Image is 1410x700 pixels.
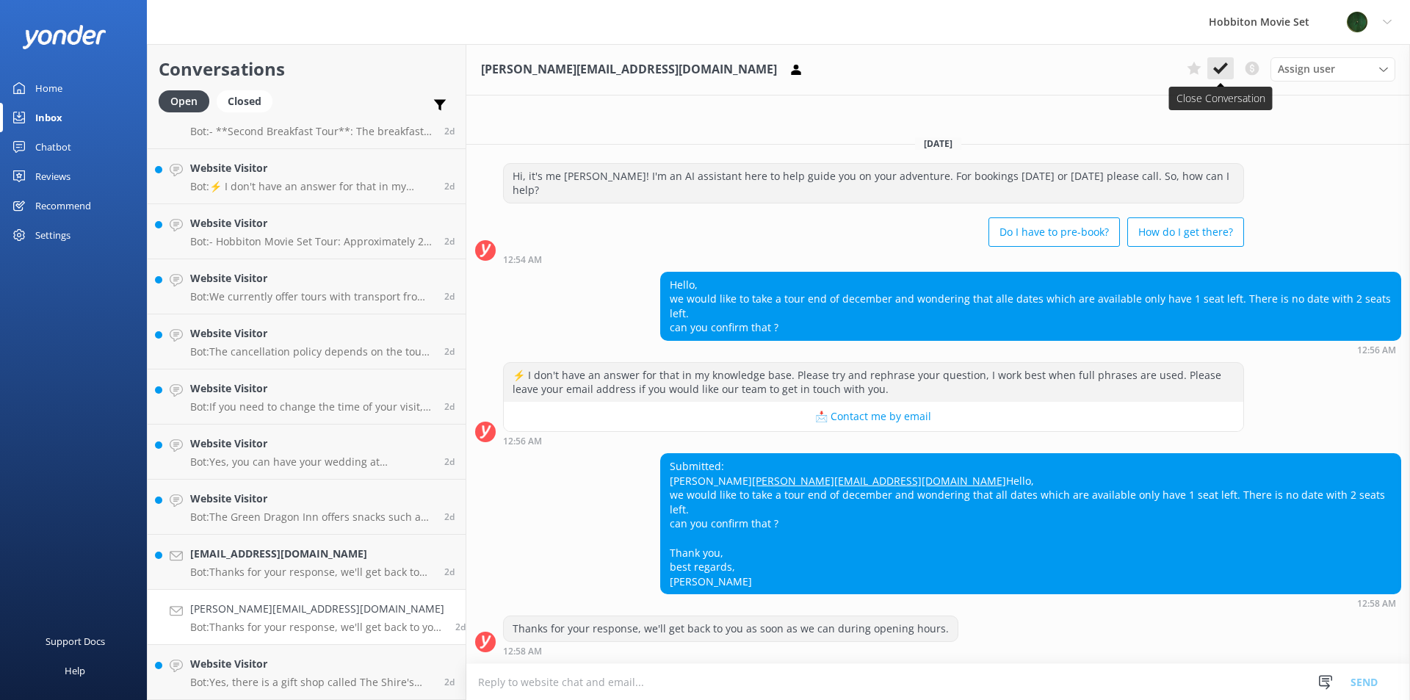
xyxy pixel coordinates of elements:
[190,215,433,231] h4: Website Visitor
[22,25,106,49] img: yonder-white-logo.png
[148,94,466,149] a: Website VisitorBot:- **Second Breakfast Tour**: The breakfast includes seasonal fresh fruit, brea...
[190,400,433,414] p: Bot: If you need to change the time of your visit, please contact our team at [EMAIL_ADDRESS][DOM...
[444,400,455,413] span: Sep 29 2025 04:11am (UTC +13:00) Pacific/Auckland
[190,566,433,579] p: Bot: Thanks for your response, we'll get back to you as soon as we can during opening hours.
[444,455,455,468] span: Sep 29 2025 03:58am (UTC +13:00) Pacific/Auckland
[35,73,62,103] div: Home
[35,162,70,191] div: Reviews
[444,125,455,137] span: Sep 29 2025 06:36am (UTC +13:00) Pacific/Auckland
[190,491,433,507] h4: Website Visitor
[190,621,444,634] p: Bot: Thanks for your response, we'll get back to you as soon as we can during opening hours.
[148,590,466,645] a: [PERSON_NAME][EMAIL_ADDRESS][DOMAIN_NAME]Bot:Thanks for your response, we'll get back to you as s...
[661,273,1400,340] div: Hello, we would like to take a tour end of december and wondering that alle dates which are avail...
[190,160,433,176] h4: Website Visitor
[190,601,444,617] h4: [PERSON_NAME][EMAIL_ADDRESS][DOMAIN_NAME]
[190,455,433,469] p: Bot: Yes, you can have your wedding at [GEOGRAPHIC_DATA]. For more information, menus, and pricin...
[35,103,62,132] div: Inbox
[148,645,466,700] a: Website VisitorBot:Yes, there is a gift shop called The Shire's Rest Store located at The [GEOGRA...
[46,627,105,656] div: Support Docs
[444,235,455,248] span: Sep 29 2025 05:24am (UTC +13:00) Pacific/Auckland
[190,436,433,452] h4: Website Visitor
[159,90,209,112] div: Open
[148,425,466,480] a: Website VisitorBot:Yes, you can have your wedding at [GEOGRAPHIC_DATA]. For more information, men...
[1357,599,1396,608] strong: 12:58 AM
[148,314,466,369] a: Website VisitorBot:The cancellation policy depends on the tour product you have booked: - Hobbito...
[148,259,466,314] a: Website VisitorBot:We currently offer tours with transport from The Shire's Rest and Matamata isi...
[190,235,433,248] p: Bot: - Hobbiton Movie Set Tour: Approximately 2.5 hours. - Private Tour: 2.5 hours. - Behind the ...
[1357,346,1396,355] strong: 12:56 AM
[444,566,455,578] span: Sep 29 2025 01:37am (UTC +13:00) Pacific/Auckland
[159,55,455,83] h2: Conversations
[504,402,1243,431] button: 📩 Contact me by email
[444,676,455,688] span: Sep 29 2025 12:43am (UTC +13:00) Pacific/Auckland
[190,546,433,562] h4: [EMAIL_ADDRESS][DOMAIN_NAME]
[190,125,433,138] p: Bot: - **Second Breakfast Tour**: The breakfast includes seasonal fresh fruit, breads, pastries, ...
[503,256,542,264] strong: 12:54 AM
[35,220,70,250] div: Settings
[148,204,466,259] a: Website VisitorBot:- Hobbiton Movie Set Tour: Approximately 2.5 hours. - Private Tour: 2.5 hours....
[481,60,777,79] h3: [PERSON_NAME][EMAIL_ADDRESS][DOMAIN_NAME]
[752,474,1006,488] a: [PERSON_NAME][EMAIL_ADDRESS][DOMAIN_NAME]
[444,345,455,358] span: Sep 29 2025 04:56am (UTC +13:00) Pacific/Auckland
[190,656,433,672] h4: Website Visitor
[190,290,433,303] p: Bot: We currently offer tours with transport from The Shire's Rest and Matamata isite only. We do...
[504,616,958,641] div: Thanks for your response, we'll get back to you as soon as we can during opening hours.
[504,164,1243,203] div: Hi, it's me [PERSON_NAME]! I'm an AI assistant here to help guide you on your adventure. For book...
[503,647,542,656] strong: 12:58 AM
[190,325,433,342] h4: Website Visitor
[35,132,71,162] div: Chatbot
[148,369,466,425] a: Website VisitorBot:If you need to change the time of your visit, please contact our team at [EMAI...
[159,93,217,109] a: Open
[190,180,433,193] p: Bot: ⚡ I don't have an answer for that in my knowledge base. Please try and rephrase your questio...
[1127,217,1244,247] button: How do I get there?
[190,510,433,524] p: Bot: The Green Dragon Inn offers snacks such as muffins, scones, and beef & ale pie. For specific...
[504,363,1243,402] div: ⚡ I don't have an answer for that in my knowledge base. Please try and rephrase your question, I ...
[660,598,1401,608] div: Sep 29 2025 12:58am (UTC +13:00) Pacific/Auckland
[503,646,958,656] div: Sep 29 2025 12:58am (UTC +13:00) Pacific/Auckland
[190,676,433,689] p: Bot: Yes, there is a gift shop called The Shire's Rest Store located at The [GEOGRAPHIC_DATA]. It...
[503,436,1244,446] div: Sep 29 2025 12:56am (UTC +13:00) Pacific/Auckland
[35,191,91,220] div: Recommend
[444,510,455,523] span: Sep 29 2025 02:11am (UTC +13:00) Pacific/Auckland
[190,380,433,397] h4: Website Visitor
[503,437,542,446] strong: 12:56 AM
[148,480,466,535] a: Website VisitorBot:The Green Dragon Inn offers snacks such as muffins, scones, and beef & ale pie...
[915,137,961,150] span: [DATE]
[148,535,466,590] a: [EMAIL_ADDRESS][DOMAIN_NAME]Bot:Thanks for your response, we'll get back to you as soon as we can...
[217,93,280,109] a: Closed
[455,621,466,633] span: Sep 29 2025 12:58am (UTC +13:00) Pacific/Auckland
[444,290,455,303] span: Sep 29 2025 05:16am (UTC +13:00) Pacific/Auckland
[988,217,1120,247] button: Do I have to pre-book?
[660,344,1401,355] div: Sep 29 2025 12:56am (UTC +13:00) Pacific/Auckland
[444,180,455,192] span: Sep 29 2025 05:41am (UTC +13:00) Pacific/Auckland
[503,254,1244,264] div: Sep 29 2025 12:54am (UTC +13:00) Pacific/Auckland
[190,270,433,286] h4: Website Visitor
[65,656,85,685] div: Help
[148,149,466,204] a: Website VisitorBot:⚡ I don't have an answer for that in my knowledge base. Please try and rephras...
[661,454,1400,593] div: Submitted: [PERSON_NAME] Hello, we would like to take a tour end of december and wondering that a...
[1278,61,1335,77] span: Assign user
[190,345,433,358] p: Bot: The cancellation policy depends on the tour product you have booked: - Hobbiton Movie Set to...
[1346,11,1368,33] img: 34-1625720359.png
[217,90,272,112] div: Closed
[1270,57,1395,81] div: Assign User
